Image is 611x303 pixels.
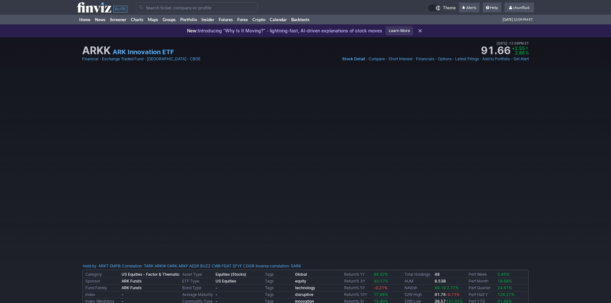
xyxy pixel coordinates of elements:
[129,15,146,24] a: Charts
[77,15,93,24] a: Home
[496,40,529,46] span: [DATE] 12:09PM ET
[235,15,250,24] a: Forex
[497,285,512,290] span: 24.61%
[110,263,121,269] a: EMPB
[216,272,246,277] b: Equities (Stocks)
[216,285,217,290] b: -
[264,271,294,278] td: Tags
[505,3,534,13] a: chunfliu6
[84,285,120,291] td: Fund Family
[342,56,365,62] a: Stock Detail
[443,4,456,12] span: Theme
[403,285,433,291] td: NAV/sh
[99,56,101,62] span: •
[403,278,433,285] td: AUM
[102,56,143,62] a: Exchange Traded Fund
[84,291,120,298] td: Index
[187,28,198,33] span: New:
[160,15,178,24] a: Groups
[108,15,129,24] a: Screener
[189,263,199,269] a: AESR
[446,292,460,297] span: -0.11%
[181,278,214,285] td: ETF Type
[113,47,174,56] a: ARK Innovation ETF
[343,291,372,298] td: Return% 10Y
[388,56,412,62] a: Short Interest
[256,264,289,268] a: Inverse correlation
[83,263,121,269] div: :
[289,15,312,24] a: Backtests
[497,279,512,283] span: 19.68%
[93,15,108,24] a: News
[82,56,98,62] a: Financial
[479,56,482,62] span: •
[264,291,294,298] td: Tags
[84,271,120,278] td: Category
[136,2,258,13] input: Search
[178,15,199,24] a: Portfolio
[264,278,294,285] td: Tags
[416,56,434,62] a: Financials
[181,271,214,278] td: Asset Type
[386,56,388,62] span: •
[264,285,294,291] td: Tags
[178,263,188,269] a: ARKF
[122,279,141,283] b: ARK Funds
[452,56,454,62] span: •
[82,46,111,56] h1: ARKK
[467,285,496,291] td: Perf Quarter
[146,15,160,24] a: Maps
[144,263,154,269] a: TARK
[200,263,211,269] a: BUZZ
[447,285,459,290] span: 2.77%
[295,279,306,283] a: equity
[438,56,452,62] a: Options
[481,46,511,56] strong: 91.66
[190,56,200,62] a: CBOE
[374,285,387,290] span: -0.21%
[482,56,510,62] a: Add to Portfolio
[459,3,479,13] a: Alerts
[512,46,525,51] span: +2.55
[455,56,479,61] span: Latest Filings
[167,263,177,269] a: OARK
[374,272,388,277] span: 96.32%
[386,26,413,35] a: Learn More
[199,15,216,24] a: Insider
[122,272,180,277] b: US Equities - Factor & Thematic
[343,285,372,291] td: Return% 5Y
[467,271,496,278] td: Perf Week
[413,56,415,62] span: •
[435,285,446,290] span: 89.19
[525,50,529,55] span: %
[515,50,525,55] span: 2.86
[216,15,235,24] a: Futures
[343,271,372,278] td: Return% 1Y
[181,291,214,298] td: Average Maturity
[374,279,388,283] span: 33.17%
[233,263,242,269] a: SFYF
[435,56,437,62] span: •
[212,263,221,269] a: CWB
[369,56,385,62] a: Compare
[497,272,509,277] span: 5.45%
[507,40,509,46] span: •
[181,285,214,291] td: Bond Type
[155,263,166,269] a: ARKW
[455,56,479,62] a: Latest Filings
[291,263,301,269] a: SARK
[295,272,307,277] a: Global
[250,15,267,24] a: Crypto
[267,15,289,24] a: Calendar
[467,278,496,285] td: Perf Month
[513,56,529,62] a: Set Alert
[98,263,109,269] a: ARKT
[483,3,501,13] a: Help
[147,56,186,62] a: [GEOGRAPHIC_DATA]
[497,292,514,297] span: 126.27%
[187,56,189,62] span: •
[84,278,120,285] td: Sponsor
[503,15,533,24] span: [DATE] 12:09 PM ET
